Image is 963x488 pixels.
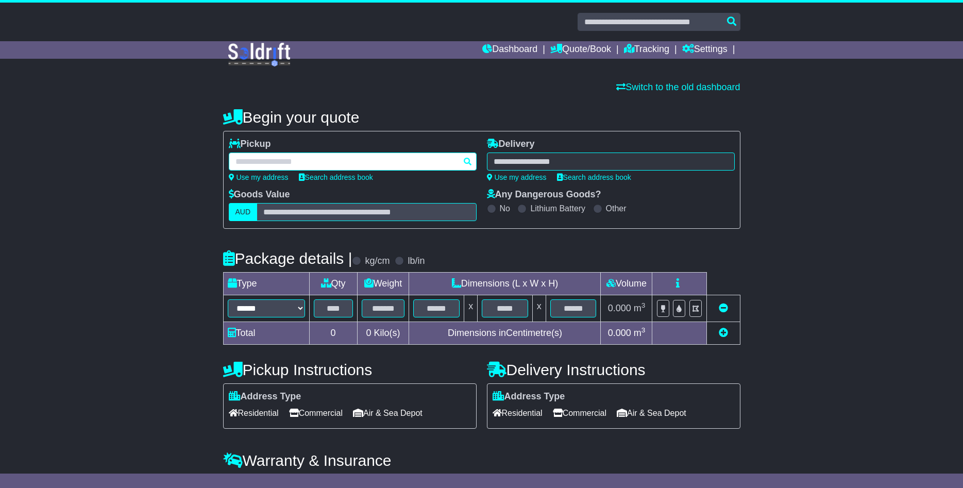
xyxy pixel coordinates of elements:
[493,405,543,421] span: Residential
[617,405,686,421] span: Air & Sea Depot
[357,322,409,345] td: Kilo(s)
[409,322,601,345] td: Dimensions in Centimetre(s)
[616,82,740,92] a: Switch to the old dashboard
[365,256,390,267] label: kg/cm
[357,273,409,295] td: Weight
[309,322,357,345] td: 0
[487,189,601,200] label: Any Dangerous Goods?
[353,405,423,421] span: Air & Sea Depot
[299,173,373,181] a: Search address book
[229,173,289,181] a: Use my address
[223,452,740,469] h4: Warranty & Insurance
[487,139,535,150] label: Delivery
[229,153,477,171] typeahead: Please provide city
[532,295,546,322] td: x
[624,41,669,59] a: Tracking
[550,41,611,59] a: Quote/Book
[634,328,646,338] span: m
[530,204,585,213] label: Lithium Battery
[289,405,343,421] span: Commercial
[553,405,606,421] span: Commercial
[229,405,279,421] span: Residential
[682,41,728,59] a: Settings
[223,250,352,267] h4: Package details |
[366,328,371,338] span: 0
[229,203,258,221] label: AUD
[719,328,728,338] a: Add new item
[229,139,271,150] label: Pickup
[500,204,510,213] label: No
[641,301,646,309] sup: 3
[608,328,631,338] span: 0.000
[482,41,537,59] a: Dashboard
[409,273,601,295] td: Dimensions (L x W x H)
[719,303,728,313] a: Remove this item
[223,361,477,378] h4: Pickup Instructions
[223,109,740,126] h4: Begin your quote
[229,189,290,200] label: Goods Value
[493,391,565,402] label: Address Type
[464,295,478,322] td: x
[601,273,652,295] td: Volume
[408,256,425,267] label: lb/in
[309,273,357,295] td: Qty
[608,303,631,313] span: 0.000
[487,173,547,181] a: Use my address
[606,204,627,213] label: Other
[634,303,646,313] span: m
[641,326,646,334] sup: 3
[229,391,301,402] label: Address Type
[223,273,309,295] td: Type
[223,322,309,345] td: Total
[487,361,740,378] h4: Delivery Instructions
[557,173,631,181] a: Search address book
